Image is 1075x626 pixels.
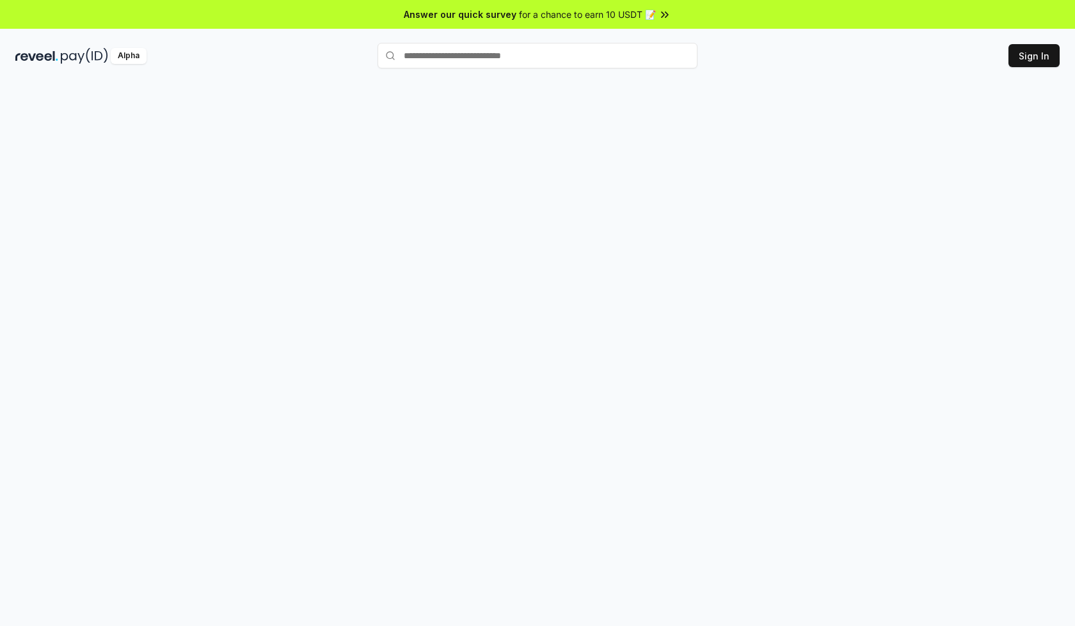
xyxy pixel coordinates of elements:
[15,48,58,64] img: reveel_dark
[404,8,516,21] span: Answer our quick survey
[1008,44,1060,67] button: Sign In
[111,48,147,64] div: Alpha
[519,8,656,21] span: for a chance to earn 10 USDT 📝
[61,48,108,64] img: pay_id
